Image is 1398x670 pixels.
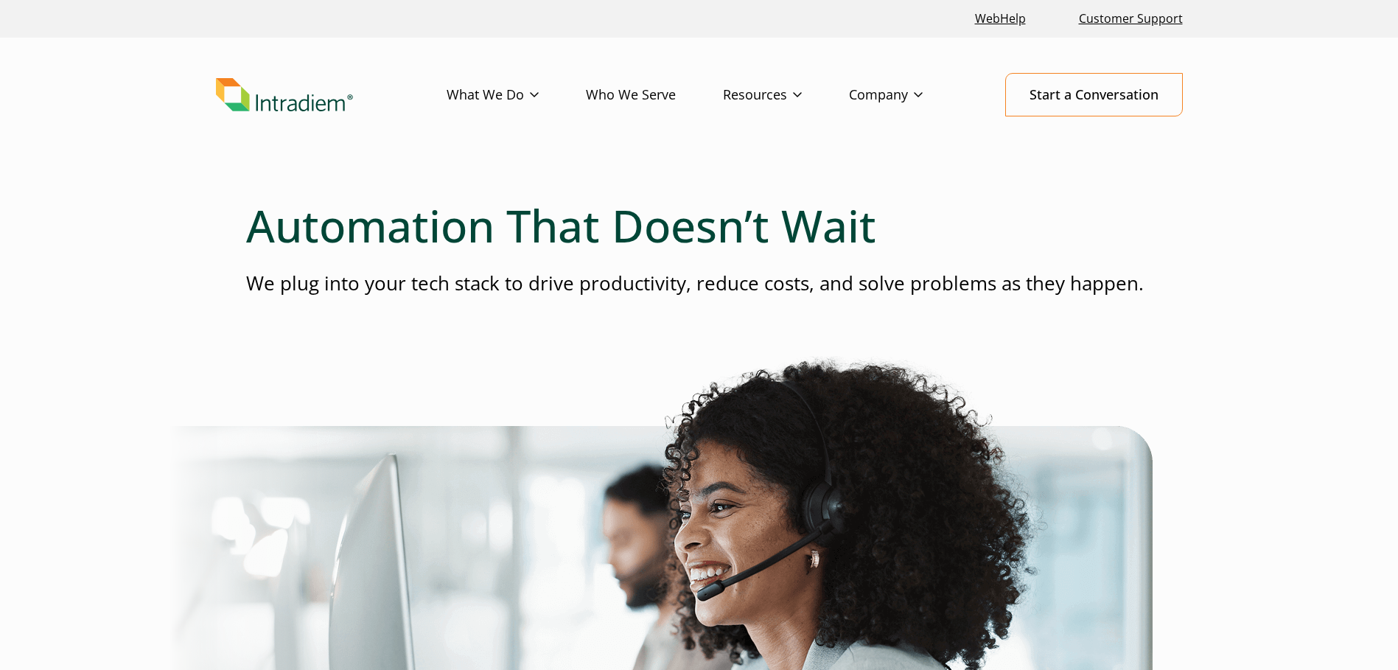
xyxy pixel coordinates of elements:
[723,74,849,116] a: Resources
[1005,73,1183,116] a: Start a Conversation
[216,78,447,112] a: Link to homepage of Intradiem
[1073,3,1189,35] a: Customer Support
[246,270,1153,297] p: We plug into your tech stack to drive productivity, reduce costs, and solve problems as they happen.
[447,74,586,116] a: What We Do
[586,74,723,116] a: Who We Serve
[246,199,1153,252] h1: Automation That Doesn’t Wait
[216,78,353,112] img: Intradiem
[849,74,970,116] a: Company
[969,3,1032,35] a: Link opens in a new window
